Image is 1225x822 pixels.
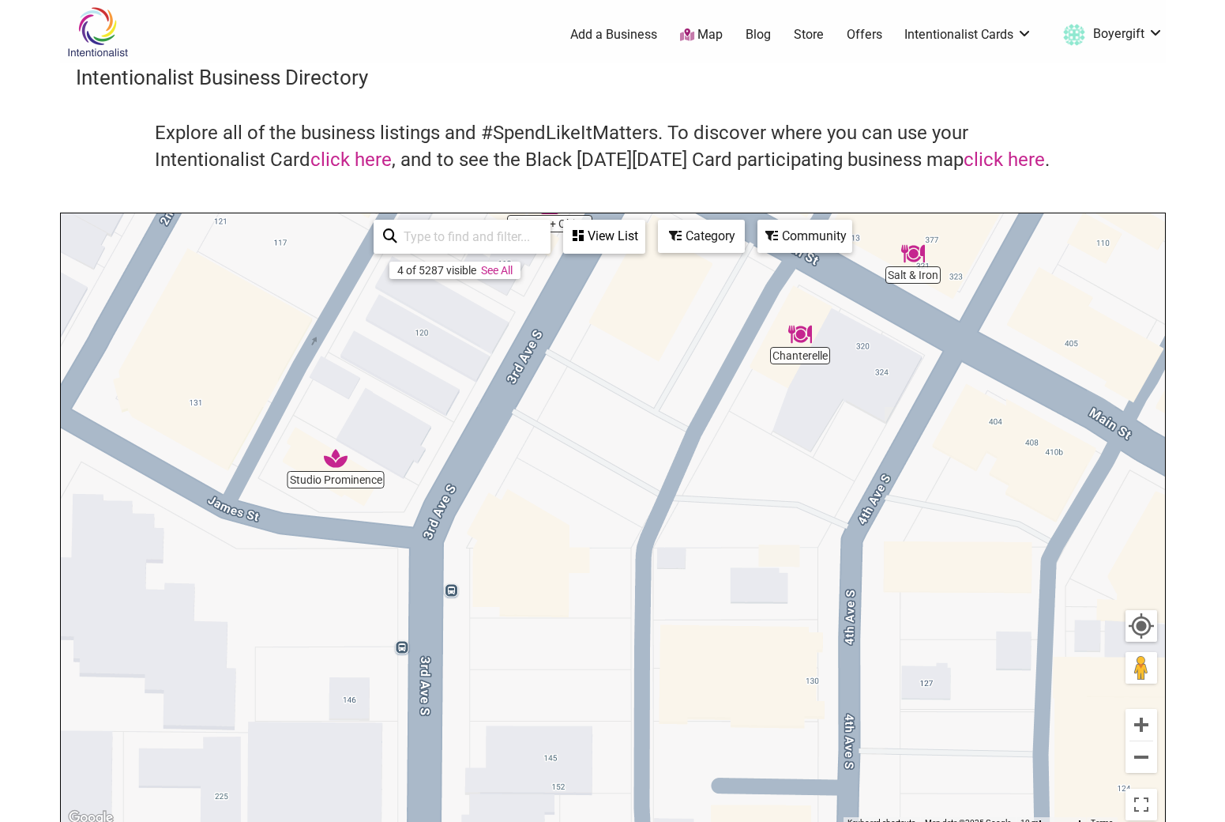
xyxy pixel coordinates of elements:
[563,220,645,254] div: See a list of the visible businesses
[1125,652,1157,684] button: Drag Pegman onto the map to open Street View
[794,26,824,43] a: Store
[659,221,743,251] div: Category
[60,6,135,58] img: Intentionalist
[310,149,392,171] a: click here
[757,220,852,253] div: Filter by Community
[155,120,1071,173] h4: Explore all of the business listings and #SpendLikeItMatters. To discover where you can use your ...
[481,264,513,277] a: See All
[1125,709,1157,741] button: Zoom in
[847,26,882,43] a: Offers
[759,221,851,251] div: Community
[904,26,1032,43] a: Intentionalist Cards
[1125,610,1157,642] button: Your Location
[788,322,812,346] div: Chanterelle
[901,242,925,266] div: Salt & Iron
[397,264,476,277] div: 4 of 5287 visible
[565,221,644,251] div: View List
[658,220,745,253] div: Filter by category
[746,26,771,43] a: Blog
[1124,788,1158,822] button: Toggle fullscreen view
[570,26,657,43] a: Add a Business
[76,63,1150,92] h3: Intentionalist Business Directory
[680,26,723,44] a: Map
[1125,741,1157,773] button: Zoom out
[324,447,348,470] div: Studio Prominence
[1055,21,1163,49] a: Boyergift
[397,221,541,252] input: Type to find and filter...
[964,149,1045,171] a: click here
[374,220,550,254] div: Type to search and filter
